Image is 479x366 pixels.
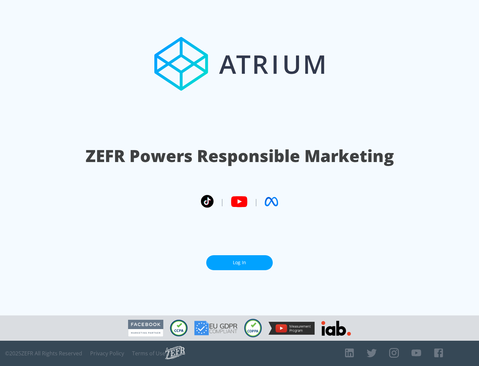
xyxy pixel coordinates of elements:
span: © 2025 ZEFR All Rights Reserved [5,350,82,357]
img: IAB [321,321,351,336]
img: Facebook Marketing Partner [128,320,163,337]
img: COPPA Compliant [244,319,262,337]
a: Privacy Policy [90,350,124,357]
a: Terms of Use [132,350,165,357]
span: | [254,197,258,207]
img: GDPR Compliant [194,321,238,335]
span: | [220,197,224,207]
a: Log In [206,255,273,270]
img: CCPA Compliant [170,320,188,336]
img: YouTube Measurement Program [268,322,315,335]
h1: ZEFR Powers Responsible Marketing [85,144,394,167]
